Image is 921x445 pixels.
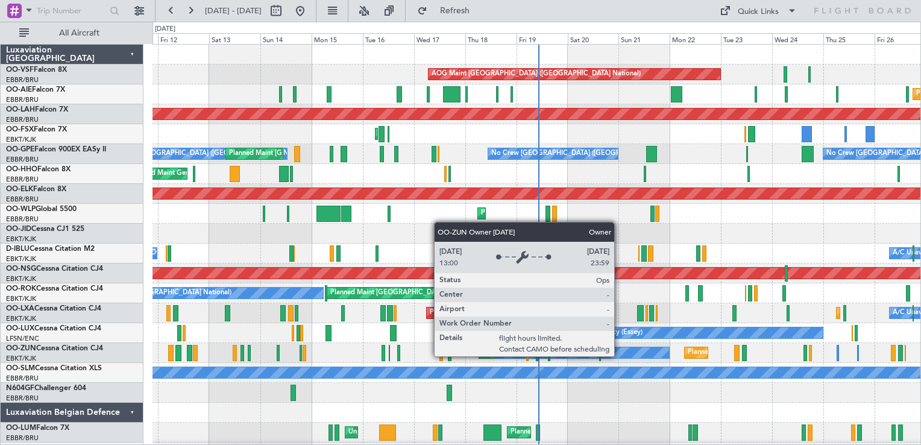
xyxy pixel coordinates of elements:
a: EBKT/KJK [6,354,36,363]
div: AOG Maint [GEOGRAPHIC_DATA] ([GEOGRAPHIC_DATA] National) [432,65,641,83]
div: Wed 17 [414,33,465,44]
span: OO-GPE [6,146,34,153]
span: OO-VSF [6,66,34,74]
a: EBBR/BRU [6,95,39,104]
span: OO-AIE [6,86,32,93]
a: EBKT/KJK [6,254,36,264]
div: Planned Maint Kortrijk-[GEOGRAPHIC_DATA] [688,344,828,362]
span: OO-ROK [6,285,36,292]
a: OO-LUXCessna Citation CJ4 [6,325,101,332]
div: Sat 13 [209,33,260,44]
span: OO-FSX [6,126,34,133]
div: Planned Maint Geneva (Cointrin) [131,165,230,183]
button: Quick Links [714,1,803,21]
input: Trip Number [37,2,106,20]
a: OO-WLPGlobal 5500 [6,206,77,213]
a: EBKT/KJK [6,314,36,323]
span: OO-LXA [6,305,34,312]
span: OO-SLM [6,365,35,372]
div: Fri 12 [158,33,209,44]
span: Refresh [430,7,480,15]
a: OO-FSXFalcon 7X [6,126,67,133]
div: Sat 20 [568,33,619,44]
a: OO-ELKFalcon 8X [6,186,66,193]
div: Unplanned Maint [GEOGRAPHIC_DATA]-[GEOGRAPHIC_DATA] [482,344,677,362]
div: Tue 23 [721,33,772,44]
a: N604GFChallenger 604 [6,385,86,392]
span: D-IBLU [6,245,30,253]
div: Fri 19 [517,33,568,44]
a: EBBR/BRU [6,394,39,403]
span: N604GF [6,385,34,392]
a: OO-LXACessna Citation CJ4 [6,305,101,312]
a: OO-HHOFalcon 8X [6,166,71,173]
a: OO-AIEFalcon 7X [6,86,65,93]
a: OO-ZUNCessna Citation CJ4 [6,345,103,352]
a: EBBR/BRU [6,195,39,204]
div: Planned Maint [GEOGRAPHIC_DATA] ([GEOGRAPHIC_DATA] National) [229,145,447,163]
a: EBBR/BRU [6,215,39,224]
a: OO-NSGCessna Citation CJ4 [6,265,103,273]
div: No Crew [GEOGRAPHIC_DATA] ([GEOGRAPHIC_DATA] National) [110,145,312,163]
span: OO-LAH [6,106,35,113]
div: Wed 24 [772,33,823,44]
a: EBKT/KJK [6,135,36,144]
span: OO-ZUN [6,345,36,352]
span: All Aircraft [31,29,127,37]
div: [DATE] [155,24,175,34]
a: LFSN/ENC [6,334,39,343]
a: EBBR/BRU [6,115,39,124]
button: All Aircraft [13,24,131,43]
span: OO-WLP [6,206,36,213]
div: Planned Maint Liege [481,204,544,222]
div: Planned Maint [GEOGRAPHIC_DATA] ([GEOGRAPHIC_DATA]) [430,304,620,322]
div: Mon 15 [312,33,363,44]
a: EBBR/BRU [6,374,39,383]
span: OO-LUX [6,325,34,332]
span: OO-HHO [6,166,37,173]
a: EBBR/BRU [6,175,39,184]
a: EBKT/KJK [6,294,36,303]
div: Planned Maint [GEOGRAPHIC_DATA] ([GEOGRAPHIC_DATA] National) [511,423,729,441]
a: OO-ROKCessna Citation CJ4 [6,285,103,292]
a: D-IBLUCessna Citation M2 [6,245,95,253]
span: OO-ELK [6,186,33,193]
div: Mon 22 [670,33,721,44]
a: EBBR/BRU [6,434,39,443]
div: Thu 25 [823,33,875,44]
a: EBKT/KJK [6,235,36,244]
div: No Crew Nancy (Essey) [571,324,643,342]
div: Unplanned Maint [GEOGRAPHIC_DATA] ([GEOGRAPHIC_DATA] National) [348,423,575,441]
a: OO-VSFFalcon 8X [6,66,67,74]
div: Sun 21 [618,33,670,44]
span: OO-JID [6,226,31,233]
div: Sun 14 [260,33,312,44]
button: Refresh [412,1,484,21]
a: OO-JIDCessna CJ1 525 [6,226,84,233]
div: Tue 16 [363,33,414,44]
div: Owner [496,344,517,362]
a: OO-LAHFalcon 7X [6,106,68,113]
div: Quick Links [738,6,779,18]
a: OO-LUMFalcon 7X [6,424,69,432]
span: OO-LUM [6,424,36,432]
span: [DATE] - [DATE] [205,5,262,16]
a: OO-GPEFalcon 900EX EASy II [6,146,106,153]
div: Planned Maint [GEOGRAPHIC_DATA] ([GEOGRAPHIC_DATA]) [330,284,520,302]
div: Thu 18 [465,33,517,44]
div: No Crew [GEOGRAPHIC_DATA] ([GEOGRAPHIC_DATA] National) [491,145,693,163]
a: OO-SLMCessna Citation XLS [6,365,102,372]
a: EBBR/BRU [6,155,39,164]
a: EBBR/BRU [6,75,39,84]
a: EBKT/KJK [6,274,36,283]
span: OO-NSG [6,265,36,273]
